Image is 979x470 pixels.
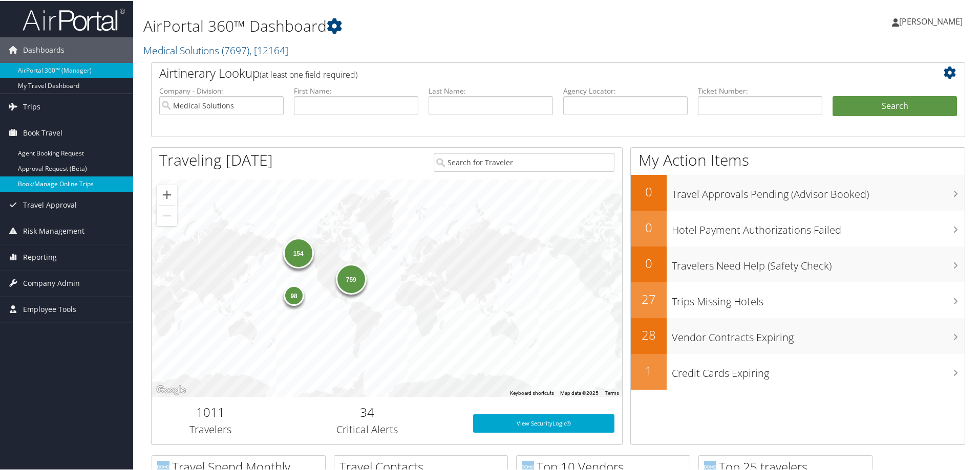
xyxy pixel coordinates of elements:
[23,270,80,295] span: Company Admin
[631,148,965,170] h1: My Action Items
[154,383,188,396] a: Open this area in Google Maps (opens a new window)
[23,217,84,243] span: Risk Management
[892,5,973,36] a: [PERSON_NAME]
[631,325,667,343] h2: 28
[277,421,458,436] h3: Critical Alerts
[510,389,554,396] button: Keyboard shortcuts
[631,254,667,271] h2: 0
[277,402,458,420] h2: 34
[294,85,418,95] label: First Name:
[672,253,965,272] h3: Travelers Need Help (Safety Check)
[631,289,667,307] h2: 27
[429,85,553,95] label: Last Name:
[473,413,614,432] a: View SecurityLogic®
[560,389,599,395] span: Map data ©2025
[23,243,57,269] span: Reporting
[631,281,965,317] a: 27Trips Missing Hotels
[283,237,313,267] div: 154
[23,191,77,217] span: Travel Approval
[23,36,65,62] span: Dashboards
[23,93,40,119] span: Trips
[833,95,957,116] button: Search
[23,119,62,145] span: Book Travel
[159,402,262,420] h2: 1011
[159,85,284,95] label: Company - Division:
[672,324,965,344] h3: Vendor Contracts Expiring
[672,181,965,200] h3: Travel Approvals Pending (Advisor Booked)
[698,85,822,95] label: Ticket Number:
[631,361,667,378] h2: 1
[631,182,667,199] h2: 0
[159,148,273,170] h1: Traveling [DATE]
[672,360,965,379] h3: Credit Cards Expiring
[222,42,249,56] span: ( 7697 )
[157,184,177,204] button: Zoom in
[631,317,965,353] a: 28Vendor Contracts Expiring
[631,353,965,389] a: 1Credit Cards Expiring
[23,7,125,31] img: airportal-logo.png
[563,85,688,95] label: Agency Locator:
[157,205,177,225] button: Zoom out
[631,210,965,245] a: 0Hotel Payment Authorizations Failed
[899,15,963,26] span: [PERSON_NAME]
[631,174,965,210] a: 0Travel Approvals Pending (Advisor Booked)
[672,288,965,308] h3: Trips Missing Hotels
[249,42,288,56] span: , [ 12164 ]
[284,284,304,304] div: 98
[672,217,965,236] h3: Hotel Payment Authorizations Failed
[335,263,366,294] div: 759
[159,421,262,436] h3: Travelers
[631,245,965,281] a: 0Travelers Need Help (Safety Check)
[23,296,76,321] span: Employee Tools
[434,152,614,171] input: Search for Traveler
[143,42,288,56] a: Medical Solutions
[260,68,357,79] span: (at least one field required)
[631,218,667,235] h2: 0
[159,63,889,81] h2: Airtinerary Lookup
[143,14,696,36] h1: AirPortal 360™ Dashboard
[605,389,619,395] a: Terms (opens in new tab)
[154,383,188,396] img: Google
